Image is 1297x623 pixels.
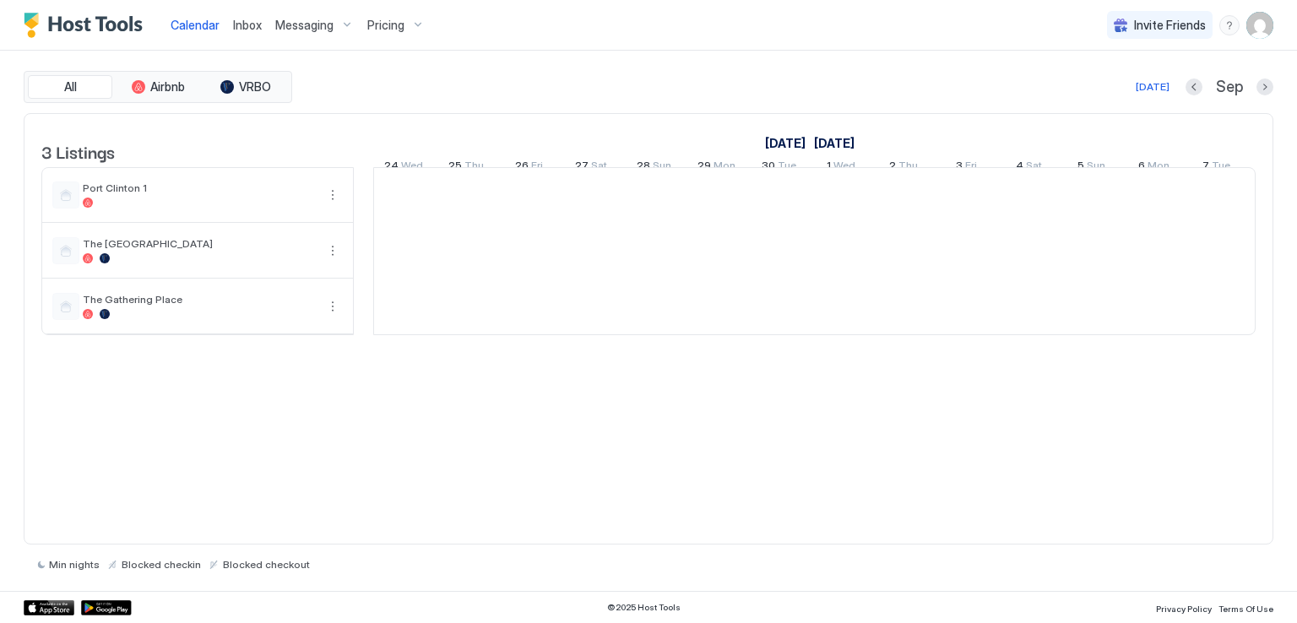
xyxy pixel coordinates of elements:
span: Port Clinton 1 [83,181,316,194]
div: menu [323,185,343,205]
button: More options [323,296,343,317]
span: Thu [898,159,918,176]
span: 1 [827,159,831,176]
span: 25 [448,159,462,176]
span: All [64,79,77,95]
a: Inbox [233,16,262,34]
span: Inbox [233,18,262,32]
span: 26 [515,159,529,176]
a: Host Tools Logo [24,13,150,38]
a: September 9, 2025 [761,131,810,155]
span: 28 [637,159,650,176]
a: Terms Of Use [1218,599,1273,616]
span: Sep [1216,78,1243,97]
a: Calendar [171,16,220,34]
span: Tue [1212,159,1230,176]
a: October 2, 2025 [885,155,922,180]
a: September 25, 2025 [444,155,488,180]
a: September 27, 2025 [571,155,611,180]
button: Next month [1256,79,1273,95]
span: Terms Of Use [1218,604,1273,614]
span: Blocked checkin [122,558,201,571]
span: 3 [956,159,963,176]
span: Sat [1026,159,1042,176]
button: Airbnb [116,75,200,99]
span: VRBO [239,79,271,95]
button: VRBO [204,75,288,99]
a: October 1, 2025 [810,131,859,155]
div: menu [323,241,343,261]
a: September 30, 2025 [757,155,800,180]
a: October 4, 2025 [1012,155,1046,180]
a: September 28, 2025 [632,155,676,180]
span: 30 [762,159,775,176]
span: Pricing [367,18,404,33]
span: Fri [531,159,543,176]
span: Blocked checkout [223,558,310,571]
span: 4 [1016,159,1023,176]
a: September 29, 2025 [693,155,740,180]
button: More options [323,241,343,261]
a: October 3, 2025 [952,155,981,180]
button: Previous month [1186,79,1202,95]
div: menu [323,296,343,317]
a: September 26, 2025 [511,155,547,180]
a: October 5, 2025 [1073,155,1110,180]
div: tab-group [24,71,292,103]
div: [DATE] [1136,79,1169,95]
span: 29 [697,159,711,176]
span: 24 [384,159,399,176]
span: Wed [401,159,423,176]
span: Airbnb [150,79,185,95]
span: Fri [965,159,977,176]
span: Thu [464,159,484,176]
span: Sun [1087,159,1105,176]
span: Messaging [275,18,334,33]
span: Invite Friends [1134,18,1206,33]
a: App Store [24,600,74,615]
span: Calendar [171,18,220,32]
span: Tue [778,159,796,176]
a: October 1, 2025 [822,155,860,180]
button: More options [323,185,343,205]
a: Privacy Policy [1156,599,1212,616]
span: 6 [1138,159,1145,176]
span: 27 [575,159,589,176]
button: [DATE] [1133,77,1172,97]
div: menu [1219,15,1240,35]
span: Privacy Policy [1156,604,1212,614]
span: Sat [591,159,607,176]
span: Min nights [49,558,100,571]
span: 5 [1077,159,1084,176]
a: October 6, 2025 [1134,155,1174,180]
span: The Gathering Place [83,293,316,306]
a: Google Play Store [81,600,132,615]
a: October 7, 2025 [1198,155,1235,180]
span: 7 [1202,159,1209,176]
button: All [28,75,112,99]
span: The [GEOGRAPHIC_DATA] [83,237,316,250]
span: 2 [889,159,896,176]
span: © 2025 Host Tools [607,602,681,613]
div: User profile [1246,12,1273,39]
span: Sun [653,159,671,176]
span: Mon [1148,159,1169,176]
a: September 24, 2025 [380,155,427,180]
span: 3 Listings [41,138,115,164]
span: Wed [833,159,855,176]
span: Mon [714,159,735,176]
